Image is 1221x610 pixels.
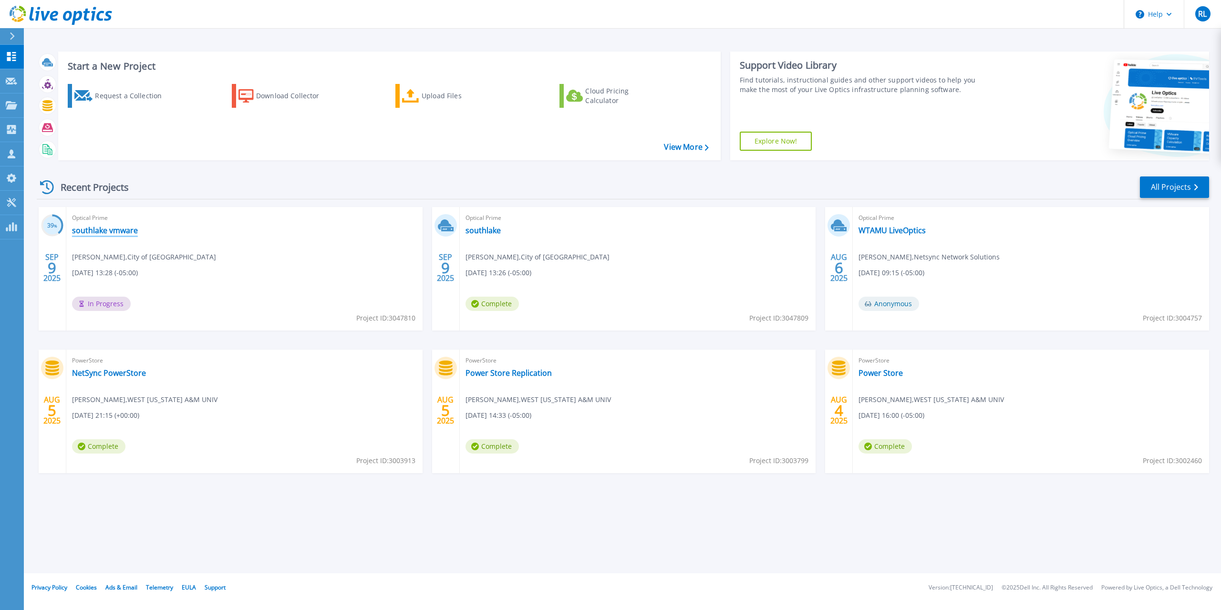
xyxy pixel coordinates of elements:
[182,583,196,591] a: EULA
[356,455,415,466] span: Project ID: 3003913
[749,455,808,466] span: Project ID: 3003799
[1002,585,1093,591] li: © 2025 Dell Inc. All Rights Reserved
[43,250,61,285] div: SEP 2025
[72,394,217,405] span: [PERSON_NAME] , WEST [US_STATE] A&M UNIV
[859,368,903,378] a: Power Store
[1143,313,1202,323] span: Project ID: 3004757
[76,583,97,591] a: Cookies
[466,268,531,278] span: [DATE] 13:26 (-05:00)
[256,86,332,105] div: Download Collector
[68,84,174,108] a: Request a Collection
[859,226,926,235] a: WTAMU LiveOptics
[72,368,146,378] a: NetSync PowerStore
[466,252,610,262] span: [PERSON_NAME] , City of [GEOGRAPHIC_DATA]
[37,176,142,199] div: Recent Projects
[441,264,450,272] span: 9
[859,213,1203,223] span: Optical Prime
[72,297,131,311] span: In Progress
[859,439,912,454] span: Complete
[72,439,125,454] span: Complete
[436,393,455,428] div: AUG 2025
[835,406,843,414] span: 4
[1198,10,1207,18] span: RL
[740,59,987,72] div: Support Video Library
[72,268,138,278] span: [DATE] 13:28 (-05:00)
[559,84,666,108] a: Cloud Pricing Calculator
[859,297,919,311] span: Anonymous
[72,226,138,235] a: southlake vmware
[72,355,417,366] span: PowerStore
[740,75,987,94] div: Find tutorials, instructional guides and other support videos to help you make the most of your L...
[105,583,137,591] a: Ads & Email
[466,213,810,223] span: Optical Prime
[72,213,417,223] span: Optical Prime
[41,220,63,231] h3: 39
[72,252,216,262] span: [PERSON_NAME] , City of [GEOGRAPHIC_DATA]
[422,86,498,105] div: Upload Files
[929,585,993,591] li: Version: [TECHNICAL_ID]
[356,313,415,323] span: Project ID: 3047810
[664,143,708,152] a: View More
[830,393,848,428] div: AUG 2025
[395,84,502,108] a: Upload Files
[68,61,708,72] h3: Start a New Project
[466,226,501,235] a: southlake
[835,264,843,272] span: 6
[1140,176,1209,198] a: All Projects
[859,252,1000,262] span: [PERSON_NAME] , Netsync Network Solutions
[1101,585,1212,591] li: Powered by Live Optics, a Dell Technology
[466,368,552,378] a: Power Store Replication
[48,264,56,272] span: 9
[48,406,56,414] span: 5
[146,583,173,591] a: Telemetry
[740,132,812,151] a: Explore Now!
[830,250,848,285] div: AUG 2025
[1143,455,1202,466] span: Project ID: 3002460
[436,250,455,285] div: SEP 2025
[466,297,519,311] span: Complete
[95,86,171,105] div: Request a Collection
[749,313,808,323] span: Project ID: 3047809
[72,410,139,421] span: [DATE] 21:15 (+00:00)
[441,406,450,414] span: 5
[859,355,1203,366] span: PowerStore
[859,394,1004,405] span: [PERSON_NAME] , WEST [US_STATE] A&M UNIV
[466,439,519,454] span: Complete
[31,583,67,591] a: Privacy Policy
[205,583,226,591] a: Support
[466,394,611,405] span: [PERSON_NAME] , WEST [US_STATE] A&M UNIV
[54,223,57,228] span: %
[466,355,810,366] span: PowerStore
[859,268,924,278] span: [DATE] 09:15 (-05:00)
[43,393,61,428] div: AUG 2025
[585,86,662,105] div: Cloud Pricing Calculator
[466,410,531,421] span: [DATE] 14:33 (-05:00)
[232,84,338,108] a: Download Collector
[859,410,924,421] span: [DATE] 16:00 (-05:00)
